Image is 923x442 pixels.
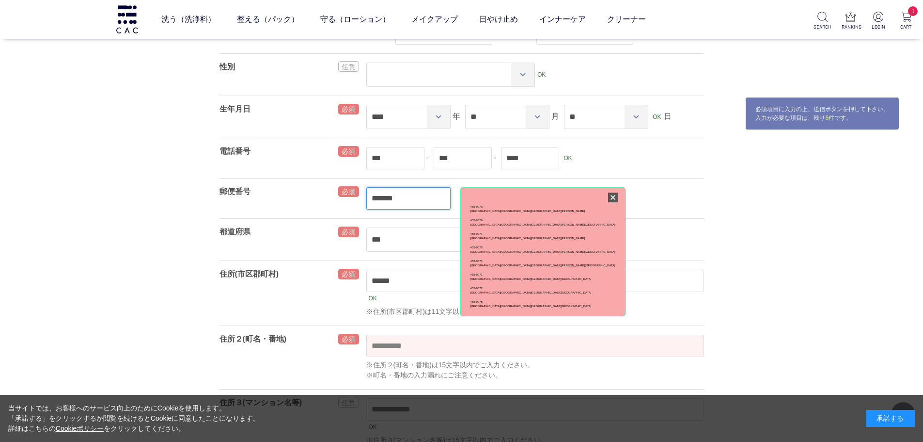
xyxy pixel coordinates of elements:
div: OK [366,293,379,304]
label: 都道府県 [219,228,250,236]
div: 455-0076 [470,218,615,223]
span: - - [366,153,575,162]
a: メイクアップ [411,6,458,33]
span: [GEOGRAPHIC_DATA][GEOGRAPHIC_DATA] [501,237,561,240]
div: 455-0074 [470,259,615,263]
span: [GEOGRAPHIC_DATA][GEOGRAPHIC_DATA] [501,291,561,294]
a: 日やけ止め [479,6,518,33]
span: [GEOGRAPHIC_DATA] [470,278,501,280]
label: 郵便番号 [219,187,250,196]
span: [GEOGRAPHIC_DATA][GEOGRAPHIC_DATA] [501,223,561,226]
a: LOGIN [869,12,887,31]
span: [PERSON_NAME] [561,237,585,240]
span: 年 月 日 [366,112,672,120]
span: [GEOGRAPHIC_DATA] [470,250,501,253]
div: 455-0071 [470,273,615,277]
span: [GEOGRAPHIC_DATA][GEOGRAPHIC_DATA] [501,250,561,253]
span: [GEOGRAPHIC_DATA][GEOGRAPHIC_DATA] [501,264,561,267]
span: [GEOGRAPHIC_DATA] [470,237,501,240]
label: 住所２(町名・番地) [219,335,287,343]
label: 生年月日 [219,105,250,113]
div: 必須項目に入力の上、送信ボタンを押して下さい。 入力が必要な項目は、残り 件です。 [745,97,899,130]
label: 性別 [219,63,235,71]
a: Cookieポリシー [56,425,104,432]
div: ※住所(市区郡町村)は11文字以内でご入力ください。 [366,307,704,317]
span: [GEOGRAPHIC_DATA] [470,291,501,294]
img: logo [115,5,139,33]
div: 455-0075 [470,246,615,250]
div: 455-0077 [470,232,615,236]
div: 455-0078 [470,300,615,304]
label: 住所(市区郡町村) [219,270,279,278]
img: close_right_jp.png [608,193,618,202]
a: RANKING [842,12,860,31]
div: ※住所２(町名・番地)は15文字以内でご入力ください。 ※町名・番地の入力漏れにご注意ください。 [366,360,704,380]
div: OK [650,111,663,123]
p: RANKING [842,23,860,31]
a: インナーケア [539,6,586,33]
span: [PERSON_NAME][GEOGRAPHIC_DATA] [561,264,615,267]
span: [GEOGRAPHIC_DATA] [470,223,501,226]
span: [GEOGRAPHIC_DATA][GEOGRAPHIC_DATA] [501,305,561,308]
p: CART [897,23,915,31]
div: 承諾する [866,410,915,427]
a: 守る（ローション） [320,6,390,33]
label: 電話番号 [219,147,250,155]
p: LOGIN [869,23,887,31]
div: 当サイトでは、お客様へのサービス向上のためにCookieを使用します。 「承諾する」をクリックするか閲覧を続けるとCookieに同意したことになります。 詳細はこちらの をクリックしてください。 [8,403,260,434]
div: 455-0073 [470,205,615,209]
span: [GEOGRAPHIC_DATA] [561,278,591,280]
span: [GEOGRAPHIC_DATA] [561,291,591,294]
span: 1 [908,6,918,16]
a: クリーナー [607,6,646,33]
span: [GEOGRAPHIC_DATA] [470,264,501,267]
p: SEARCH [813,23,831,31]
a: 整える（パック） [237,6,299,33]
a: 1 CART [897,12,915,31]
div: 455-0072 [470,286,615,291]
a: 洗う（洗浄料） [161,6,216,33]
span: 6 [825,115,829,121]
span: [GEOGRAPHIC_DATA] [470,305,501,308]
span: [PERSON_NAME][GEOGRAPHIC_DATA] [561,250,615,253]
span: [PERSON_NAME] [561,210,585,213]
a: SEARCH [813,12,831,31]
span: [GEOGRAPHIC_DATA] [561,305,591,308]
span: [GEOGRAPHIC_DATA][GEOGRAPHIC_DATA] [501,278,561,280]
span: [PERSON_NAME][GEOGRAPHIC_DATA] [561,223,615,226]
div: OK [561,152,574,164]
div: OK [535,69,548,81]
span: [GEOGRAPHIC_DATA][GEOGRAPHIC_DATA] [501,210,561,213]
span: [GEOGRAPHIC_DATA] [470,210,501,213]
